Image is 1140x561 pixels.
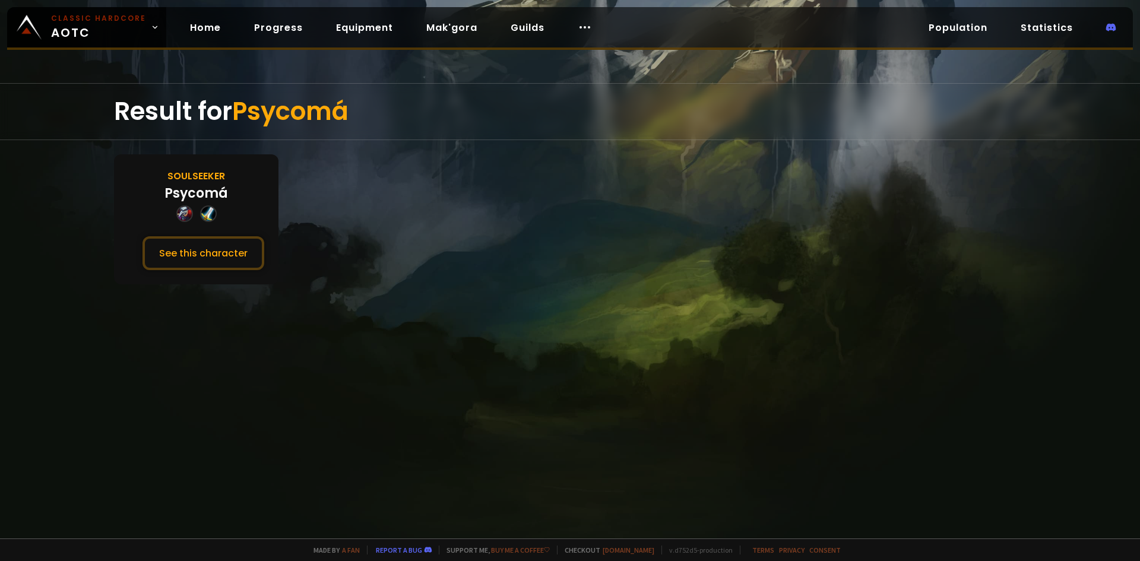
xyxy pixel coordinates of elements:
[439,546,550,554] span: Support me,
[327,15,403,40] a: Equipment
[51,13,146,24] small: Classic Hardcore
[491,546,550,554] a: Buy me a coffee
[342,546,360,554] a: a fan
[376,546,422,554] a: Report a bug
[180,15,230,40] a: Home
[167,169,225,183] div: Soulseeker
[501,15,554,40] a: Guilds
[306,546,360,554] span: Made by
[779,546,805,554] a: Privacy
[919,15,997,40] a: Population
[245,15,312,40] a: Progress
[809,546,841,554] a: Consent
[603,546,654,554] a: [DOMAIN_NAME]
[164,183,228,203] div: Psycomá
[661,546,733,554] span: v. d752d5 - production
[51,13,146,42] span: AOTC
[7,7,166,47] a: Classic HardcoreAOTC
[114,84,1026,140] div: Result for
[557,546,654,554] span: Checkout
[1011,15,1082,40] a: Statistics
[232,94,349,129] span: Psycomá
[142,236,264,270] button: See this character
[752,546,774,554] a: Terms
[417,15,487,40] a: Mak'gora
